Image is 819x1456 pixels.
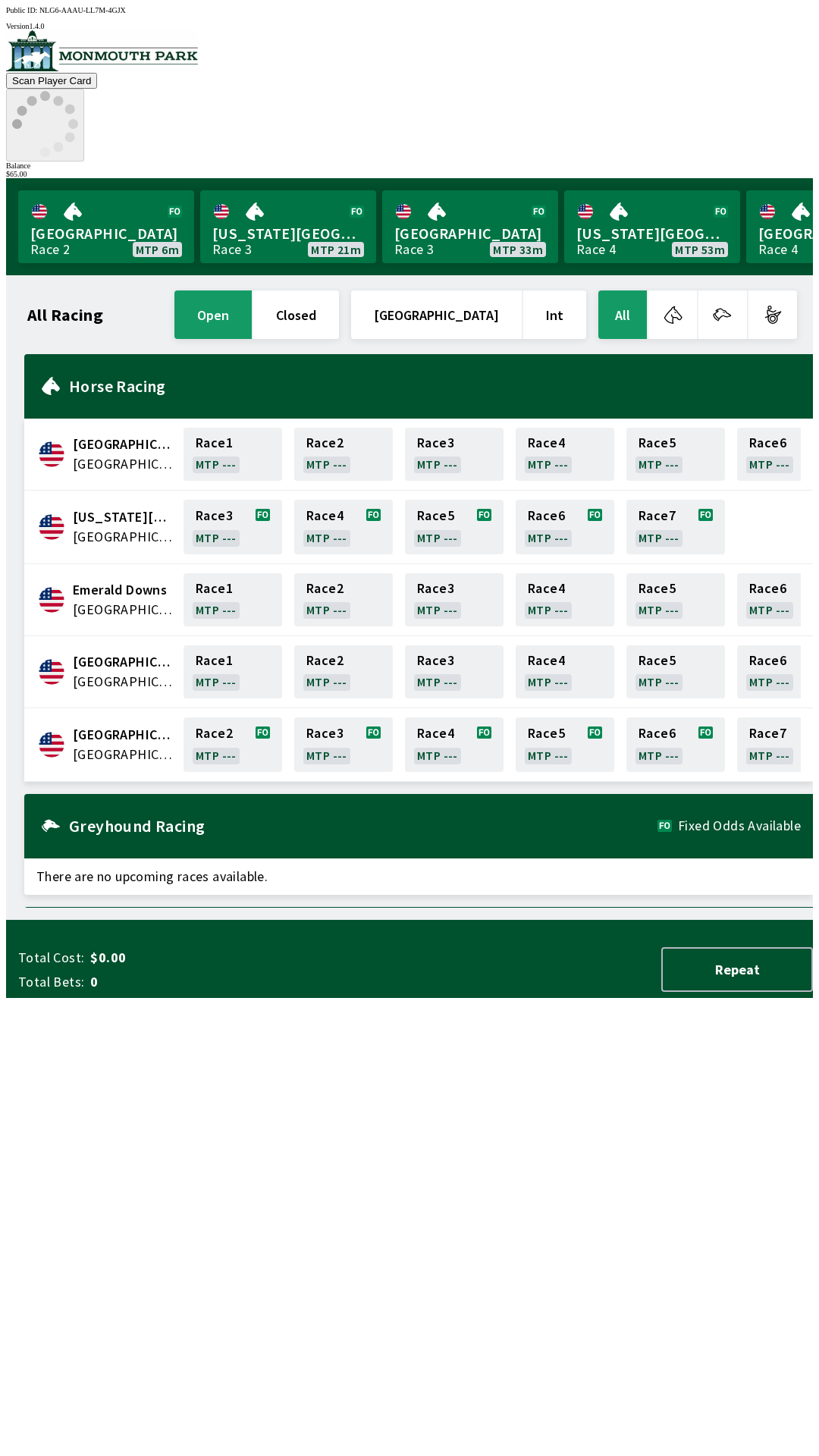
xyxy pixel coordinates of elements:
a: Race5MTP --- [516,717,614,772]
a: Race2MTP --- [294,645,393,698]
div: Race 3 [394,243,434,256]
span: Race 4 [528,654,565,667]
span: MTP 33m [493,243,543,256]
span: Race 1 [196,437,233,449]
span: Race 6 [528,510,565,522]
span: Race 4 [306,510,344,522]
a: Race2MTP --- [184,717,282,772]
span: Race 5 [417,510,454,522]
span: Race 1 [196,654,233,667]
div: Race 3 [212,243,252,256]
div: Public ID: [6,6,813,14]
button: All [598,290,647,339]
a: Race5MTP --- [626,573,725,626]
span: MTP --- [639,458,679,470]
span: MTP 6m [136,243,179,256]
span: Race 7 [639,510,676,522]
span: Race 5 [639,654,676,667]
a: Race4MTP --- [294,500,393,554]
span: Race 3 [417,654,454,667]
span: MTP --- [417,749,458,761]
span: MTP --- [749,749,790,761]
div: Balance [6,162,813,170]
span: MTP --- [196,676,237,688]
button: Repeat [661,947,813,992]
a: Race3MTP --- [405,428,504,481]
a: Race3MTP --- [405,645,504,698]
span: 0 [90,973,329,991]
a: Race3MTP --- [184,500,282,554]
span: MTP --- [196,749,237,761]
a: Race2MTP --- [294,573,393,626]
span: MTP --- [417,532,458,544]
span: Race 6 [749,654,786,667]
span: MTP --- [749,604,790,616]
span: Race 6 [639,727,676,739]
span: MTP --- [196,532,237,544]
span: Repeat [675,961,799,978]
span: United States [73,745,174,764]
a: Race7MTP --- [626,500,725,554]
a: Race1MTP --- [184,573,282,626]
button: Int [523,290,586,339]
span: MTP --- [639,604,679,616]
span: Race 2 [306,582,344,595]
span: Delaware Park [73,507,174,527]
a: [US_STATE][GEOGRAPHIC_DATA]Race 3MTP 21m [200,190,376,263]
div: Version 1.4.0 [6,22,813,30]
span: MTP --- [528,749,569,761]
button: [GEOGRAPHIC_DATA] [351,290,522,339]
span: Race 3 [196,510,233,522]
span: United States [73,600,174,620]
a: [GEOGRAPHIC_DATA]Race 2MTP 6m [18,190,194,263]
a: Race5MTP --- [405,500,504,554]
h2: Horse Racing [69,380,801,392]
span: Race 2 [306,437,344,449]
span: Monmouth Park [73,725,174,745]
span: Total Cost: [18,949,84,967]
span: MTP --- [306,458,347,470]
span: MTP --- [196,458,237,470]
span: Race 4 [528,437,565,449]
span: Race 6 [749,437,786,449]
span: MTP --- [306,749,347,761]
div: Race 4 [576,243,616,256]
span: Race 5 [528,727,565,739]
span: [US_STATE][GEOGRAPHIC_DATA] [576,224,728,243]
span: Race 7 [749,727,786,739]
div: Race 2 [30,243,70,256]
span: MTP --- [417,676,458,688]
div: Race 4 [758,243,798,256]
span: [GEOGRAPHIC_DATA] [30,224,182,243]
span: MTP 21m [311,243,361,256]
a: Race1MTP --- [184,645,282,698]
a: Race6MTP --- [626,717,725,772]
span: Fixed Odds Available [678,820,801,832]
span: MTP --- [639,749,679,761]
span: MTP --- [749,458,790,470]
span: MTP --- [528,458,569,470]
span: MTP --- [196,604,237,616]
h1: All Racing [27,309,103,321]
a: Race2MTP --- [294,428,393,481]
span: MTP 53m [675,243,725,256]
a: [GEOGRAPHIC_DATA]Race 3MTP 33m [382,190,558,263]
span: There are no upcoming races available. [24,858,813,895]
span: MTP --- [528,604,569,616]
a: [US_STATE][GEOGRAPHIC_DATA]Race 4MTP 53m [564,190,740,263]
a: Race4MTP --- [405,717,504,772]
span: Fairmount Park [73,652,174,672]
span: Race 3 [417,437,454,449]
span: MTP --- [306,604,347,616]
button: open [174,290,252,339]
span: MTP --- [528,676,569,688]
span: NLG6-AAAU-LL7M-4GJX [39,6,126,14]
span: MTP --- [306,676,347,688]
span: [US_STATE][GEOGRAPHIC_DATA] [212,224,364,243]
span: Race 2 [196,727,233,739]
button: Scan Player Card [6,73,97,89]
span: Emerald Downs [73,580,174,600]
span: United States [73,454,174,474]
span: Race 5 [639,582,676,595]
span: MTP --- [528,532,569,544]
